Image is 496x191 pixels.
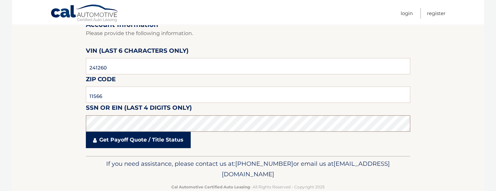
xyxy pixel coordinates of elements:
[86,74,116,86] label: Zip Code
[427,8,446,19] a: Register
[86,29,410,38] p: Please provide the following information.
[171,184,250,189] strong: Cal Automotive Certified Auto Leasing
[86,103,192,115] label: SSN or EIN (last 4 digits only)
[86,46,189,58] label: VIN (last 6 characters only)
[401,8,413,19] a: Login
[90,183,406,190] p: - All Rights Reserved - Copyright 2025
[50,4,119,23] a: Cal Automotive
[90,159,406,180] p: If you need assistance, please contact us at: or email us at
[86,132,191,148] a: Get Payoff Quote / Title Status
[235,160,293,167] span: [PHONE_NUMBER]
